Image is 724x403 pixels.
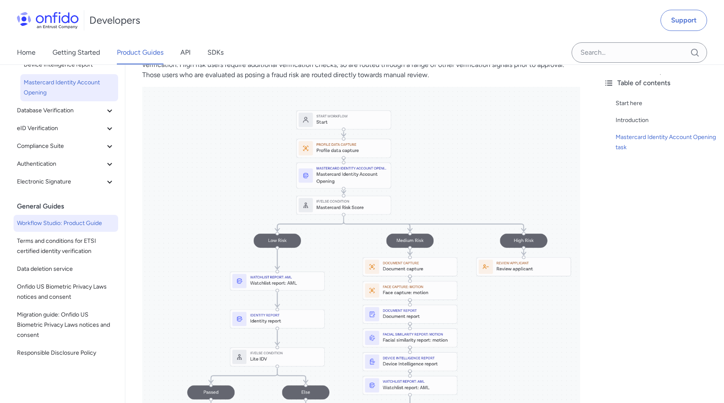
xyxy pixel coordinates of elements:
[604,78,717,88] div: Table of contents
[14,102,118,119] button: Database Verification
[17,218,115,228] span: Workflow Studio: Product Guide
[17,236,115,256] span: Terms and conditions for ETSI certified identity verification
[89,14,140,27] h1: Developers
[17,282,115,302] span: Onfido US Biometric Privacy Laws notices and consent
[14,233,118,260] a: Terms and conditions for ETSI certified identity verification
[14,120,118,137] button: eID Verification
[17,348,115,358] span: Responsible Disclosure Policy
[20,56,118,73] a: Device Intelligence report
[24,60,115,70] span: Device Intelligence report
[14,156,118,172] button: Authentication
[17,177,105,187] span: Electronic Signature
[14,261,118,278] a: Data deletion service
[17,159,105,169] span: Authentication
[572,42,707,63] input: Onfido search input field
[616,98,717,108] a: Start here
[616,115,717,125] a: Introduction
[207,41,224,64] a: SDKs
[14,215,118,232] a: Workflow Studio: Product Guide
[17,41,36,64] a: Home
[616,132,717,153] a: Mastercard Identity Account Opening task
[17,198,122,215] div: General Guides
[14,138,118,155] button: Compliance Suite
[14,173,118,190] button: Electronic Signature
[180,41,191,64] a: API
[17,310,115,340] span: Migration guide: Onfido US Biometric Privacy Laws notices and consent
[117,41,163,64] a: Product Guides
[24,78,115,98] span: Mastercard Identity Account Opening
[14,278,118,306] a: Onfido US Biometric Privacy Laws notices and consent
[17,12,79,29] img: Onfido Logo
[17,106,105,116] span: Database Verification
[17,123,105,133] span: eID Verification
[53,41,100,64] a: Getting Started
[14,306,118,344] a: Migration guide: Onfido US Biometric Privacy Laws notices and consent
[17,264,115,274] span: Data deletion service
[20,74,118,101] a: Mastercard Identity Account Opening
[17,141,105,151] span: Compliance Suite
[14,345,118,361] a: Responsible Disclosure Policy
[660,10,707,31] a: Support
